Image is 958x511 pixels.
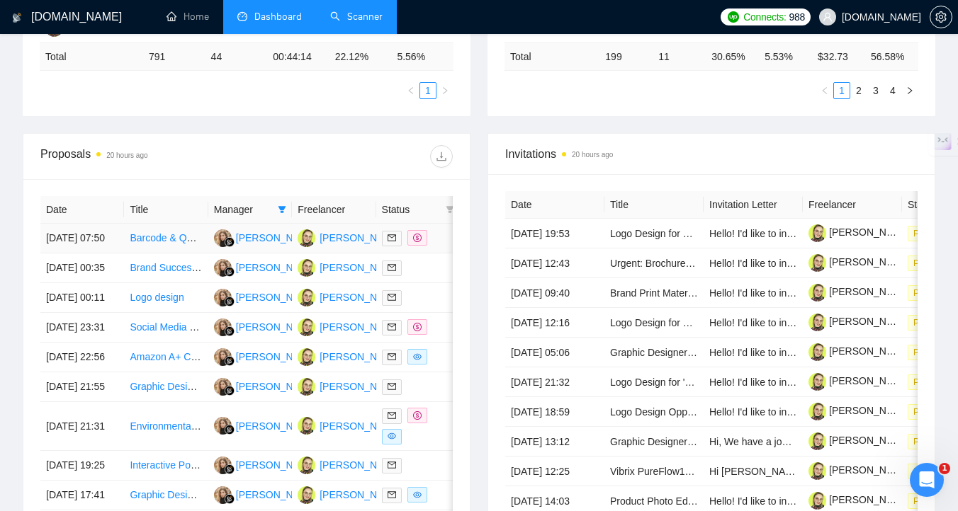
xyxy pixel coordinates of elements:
td: Environmental Graphic Designer for Pet Company Signage [124,402,208,451]
div: [PERSON_NAME] [320,418,401,434]
td: Graphic Designer + Copywriter Needed | 7-Page Marketing Folder [604,338,704,367]
img: c1ANJdDIEFa5DN5yolPp7_u0ZhHZCEfhnwVqSjyrCV9hqZg5SCKUb7hD_oUrqvcJOM [808,314,826,331]
img: logo [12,6,22,29]
a: Graphic Designer Needed for Short-Term Engagement [130,381,370,392]
td: [DATE] 12:16 [505,308,604,338]
span: Pending [908,374,950,390]
a: Pending [908,257,956,268]
li: 1 [419,82,436,99]
span: filter [275,199,289,220]
li: 2 [850,82,867,99]
img: KY [214,289,232,306]
td: 11 [653,42,706,70]
img: c1ANJdDIEFa5DN5yolPp7_u0ZhHZCEfhnwVqSjyrCV9hqZg5SCKUb7hD_oUrqvcJOM [808,224,826,242]
td: [DATE] 07:50 [40,224,124,253]
a: Amazon + Package, Short prompt, >35$/h, no agency [510,23,747,35]
a: KY[PERSON_NAME] [214,488,317,500]
a: [PERSON_NAME] [808,345,911,357]
a: Logo Design for Coffee Company [610,317,757,328]
a: 1 [420,83,436,98]
img: gigradar-bm.png [225,237,235,247]
button: right [901,82,918,99]
span: right [906,86,914,95]
div: [PERSON_NAME] [320,319,401,335]
img: c1ANJdDIEFa5DN5yolPp7_u0ZhHZCEfhnwVqSjyrCV9hqZg5SCKUb7hD_oUrqvcJOM [808,403,826,420]
img: c1ANJdDIEFa5DN5yolPp7_u0ZhHZCEfhnwVqSjyrCV9hqZg5SCKUb7hD_oUrqvcJOM [808,492,826,510]
img: KY [214,457,232,474]
span: left [821,86,829,95]
td: [DATE] 00:35 [40,253,124,283]
a: Graphic Designer for Logo and Brand Kit [130,489,309,500]
span: dollar [413,234,422,242]
img: KY [214,318,232,336]
td: 44 [205,43,268,71]
span: mail [388,382,396,391]
a: Pending [908,376,956,387]
a: Pending [908,465,956,476]
td: [DATE] 17:41 [40,481,124,510]
img: KY [214,417,232,435]
li: Next Page [436,82,453,99]
a: Interactive PowerPoint Presentation Designer [130,459,329,471]
td: 56.58 % [865,42,918,70]
a: homeHome [167,11,209,23]
li: Next Page [901,82,918,99]
a: [PERSON_NAME] [808,375,911,386]
td: Total [40,43,143,71]
span: Pending [908,493,950,509]
a: Product Photo Editing Specialist Needed [610,495,789,507]
a: [PERSON_NAME] [808,435,911,446]
a: KY[PERSON_NAME] [214,350,317,362]
td: [DATE] 05:06 [505,338,604,367]
img: KY [214,229,232,247]
span: eye [388,432,396,440]
a: setting [930,11,952,23]
time: 20 hours ago [572,151,613,159]
td: Logo Design Opportunity for Innovative Brands [604,397,704,427]
img: KY [214,378,232,396]
span: filter [278,205,286,214]
th: Manager [208,196,292,224]
div: [PERSON_NAME] [320,289,401,305]
img: c1ANJdDIEFa5DN5yolPp7_u0ZhHZCEfhnwVqSjyrCV9hqZg5SCKUb7hD_oUrqvcJOM [808,254,826,272]
td: [DATE] 19:25 [40,451,124,481]
img: c1ANJdDIEFa5DN5yolPp7_u0ZhHZCEfhnwVqSjyrCV9hqZg5SCKUb7hD_oUrqvcJOM [808,462,826,480]
li: Previous Page [816,82,833,99]
span: Pending [908,285,950,301]
td: 791 [143,43,205,71]
span: download [431,151,452,162]
a: Vibrix PureFlow15 PRO – Listing Image Project Brief [610,466,842,477]
td: [DATE] 00:11 [40,283,124,313]
td: [DATE] 21:32 [505,367,604,397]
img: KY [214,259,232,277]
span: mail [388,263,396,272]
a: KY[PERSON_NAME] [214,321,317,332]
iframe: Intercom live chat [910,463,944,497]
a: Brand Print Materials Design Expert Needed [610,287,805,299]
img: upwork-logo.png [728,11,739,23]
td: Logo Design for Coffee Company [604,308,704,338]
button: download [430,145,453,168]
a: AS[PERSON_NAME] [298,261,401,272]
button: right [436,82,453,99]
td: Logo Design for Charity: Locks Not Lost [604,219,704,248]
img: AS [298,378,315,396]
a: [PERSON_NAME] [808,226,911,238]
li: Previous Page [402,82,419,99]
a: Logo design [130,292,184,303]
th: Freelancer [803,191,902,219]
span: Connects: [743,9,786,25]
img: c1ANJdDIEFa5DN5yolPp7_u0ZhHZCEfhnwVqSjyrCV9hqZg5SCKUb7hD_oUrqvcJOM [808,284,826,302]
td: Graphic Designer Needed for Short-Term Engagement [124,372,208,402]
a: AS[PERSON_NAME] [298,459,401,470]
a: Pending [908,435,956,447]
div: [PERSON_NAME] [236,418,317,434]
td: [DATE] 19:53 [505,219,604,248]
td: [DATE] 18:59 [505,397,604,427]
span: Pending [908,345,950,360]
span: dashboard [237,11,247,21]
a: KY[PERSON_NAME] [214,261,317,272]
span: setting [930,11,952,23]
td: Graphic Designer Needed for Product Catalogue Creation [604,427,704,457]
td: Vibrix PureFlow15 PRO – Listing Image Project Brief [604,457,704,486]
